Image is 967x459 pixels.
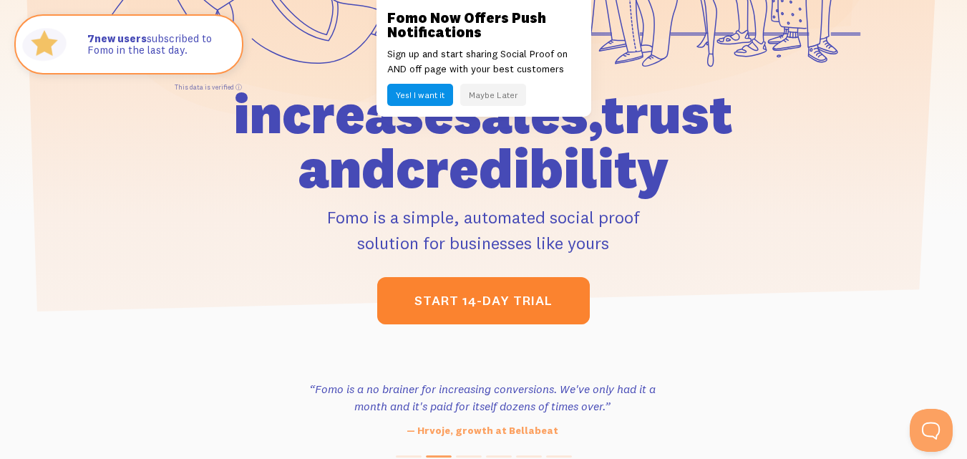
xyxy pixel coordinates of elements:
[910,409,953,452] iframe: Help Scout Beacon - Open
[387,84,453,106] button: Yes! I want it
[161,87,807,195] h1: increase sales, trust and credibility
[460,84,526,106] button: Maybe Later
[19,19,70,70] img: Fomo
[377,277,590,324] a: start 14-day trial
[87,33,94,45] span: 7
[292,380,672,415] h3: “Fomo is a no brainer for increasing conversions. We've only had it a month and it's paid for its...
[387,11,580,39] h3: Fomo Now Offers Push Notifications
[87,33,228,57] p: subscribed to Fomo in the last day.
[87,32,147,45] strong: new users
[175,83,242,91] a: This data is verified ⓘ
[387,47,580,77] p: Sign up and start sharing Social Proof on AND off page with your best customers
[292,423,672,438] p: — Hrvoje, growth at Bellabeat
[161,204,807,256] p: Fomo is a simple, automated social proof solution for businesses like yours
